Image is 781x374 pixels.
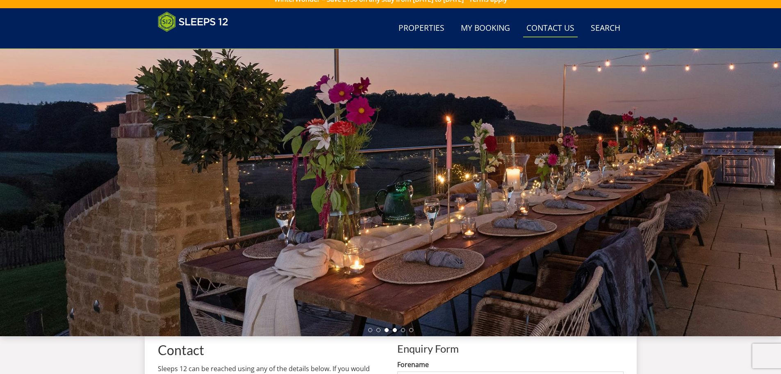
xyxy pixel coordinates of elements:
img: Sleeps 12 [158,11,228,32]
a: My Booking [458,19,513,38]
h2: Enquiry Form [397,343,624,354]
a: Contact Us [523,19,578,38]
label: Forename [397,360,624,369]
iframe: Customer reviews powered by Trustpilot [154,37,240,44]
a: Properties [395,19,448,38]
h1: Contact [158,343,384,357]
a: Search [587,19,624,38]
